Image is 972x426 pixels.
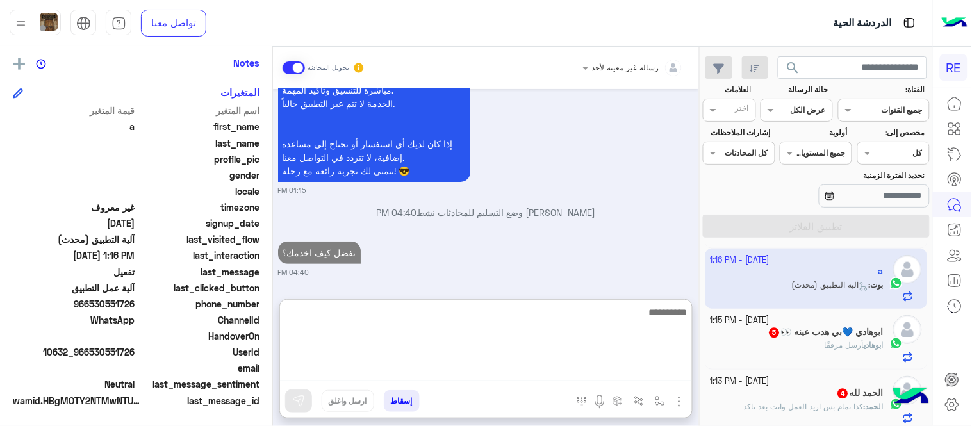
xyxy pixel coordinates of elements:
span: 5 [770,328,780,338]
span: null [13,168,135,182]
small: [DATE] - 1:15 PM [711,315,770,327]
label: مخصص إلى: [859,127,925,138]
span: a [13,120,135,133]
span: search [786,60,801,76]
div: RE [940,54,968,81]
span: غير معروف [13,201,135,214]
span: ChannelId [138,313,260,327]
span: تفعيل [13,265,135,279]
span: 2 [13,313,135,327]
span: كذا تمام بس اريد العمل وانت بعد تاكد [744,402,864,412]
label: القناة: [839,84,925,95]
span: first_name [138,120,260,133]
span: 0 [13,377,135,391]
img: add [13,58,25,70]
span: الحمد [866,402,884,412]
small: 01:15 PM [278,185,306,195]
span: HandoverOn [138,329,260,343]
label: أولوية [782,127,848,138]
span: profile_pic [138,152,260,166]
h5: ابوهادي 💙بي هدب عينه 👀 [768,327,884,338]
span: last_clicked_button [138,281,260,295]
span: last_message [138,265,260,279]
span: 4 [838,389,848,399]
label: العلامات [704,84,751,95]
span: قيمة المتغير [13,104,135,117]
h5: الحمد لله [837,388,884,399]
img: send voice note [592,394,607,409]
span: 966530551726 [13,297,135,311]
p: 20/9/2025, 4:40 PM [278,242,361,264]
span: رسالة غير معينة لأحد [592,63,659,72]
span: last_message_id [144,394,259,407]
img: defaultAdmin.png [893,315,922,344]
span: 2025-09-20T10:16:04.509Z [13,249,135,262]
img: send attachment [671,394,687,409]
label: إشارات الملاحظات [704,127,770,138]
span: last_visited_flow [138,233,260,246]
img: tab [111,16,126,31]
img: hulul-logo.png [889,375,934,420]
span: last_name [138,136,260,150]
span: 10632_966530551726 [13,345,135,359]
span: null [13,329,135,343]
span: اسم المتغير [138,104,260,117]
span: gender [138,168,260,182]
label: تحديد الفترة الزمنية [782,170,925,181]
button: إسقاط [384,390,420,412]
span: آلية عمل التطبيق [13,281,135,295]
img: create order [613,396,623,406]
img: Trigger scenario [634,396,644,406]
img: profile [13,15,29,31]
img: notes [36,59,46,69]
span: 04:40 PM [377,207,417,218]
small: تحويل المحادثة [308,63,350,73]
p: الدردشة الحية [834,15,892,32]
span: أرسل مرفقًا [825,341,864,350]
img: WhatsApp [890,337,903,350]
span: locale [138,184,260,198]
img: tab [902,15,918,31]
p: [PERSON_NAME] وضع التسليم للمحادثات نشط [278,206,695,219]
button: تطبيق الفلاتر [703,215,930,238]
img: make a call [577,397,587,407]
div: اختر [736,102,751,117]
span: null [13,184,135,198]
span: ابوهادي [864,341,884,350]
span: email [138,361,260,375]
span: last_message_sentiment [138,377,260,391]
img: select flow [655,396,665,406]
label: حالة الرسالة [762,84,828,95]
button: ارسل واغلق [322,390,374,412]
button: search [778,56,809,84]
img: userImage [40,13,58,31]
span: wamid.HBgMOTY2NTMwNTUxNzI2FQIAEhgUM0E3NjI4NDU2QkU3QzdGNUNEN0IA [13,394,141,407]
button: create order [607,390,629,411]
img: tab [76,16,91,31]
span: timezone [138,201,260,214]
a: tab [106,10,131,37]
img: send message [292,395,305,407]
a: تواصل معنا [141,10,206,37]
small: 04:40 PM [278,267,309,277]
span: 2025-09-20T10:15:10.971Z [13,217,135,230]
span: last_interaction [138,249,260,262]
span: phone_number [138,297,260,311]
span: null [13,361,135,375]
span: UserId [138,345,260,359]
small: [DATE] - 1:13 PM [711,376,770,388]
h6: المتغيرات [220,86,259,98]
h6: Notes [233,57,259,69]
b: : [864,402,884,412]
span: آلية التطبيق (محدث) [13,233,135,246]
span: signup_date [138,217,260,230]
button: select flow [650,390,671,411]
button: Trigger scenario [629,390,650,411]
img: Logo [942,10,968,37]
